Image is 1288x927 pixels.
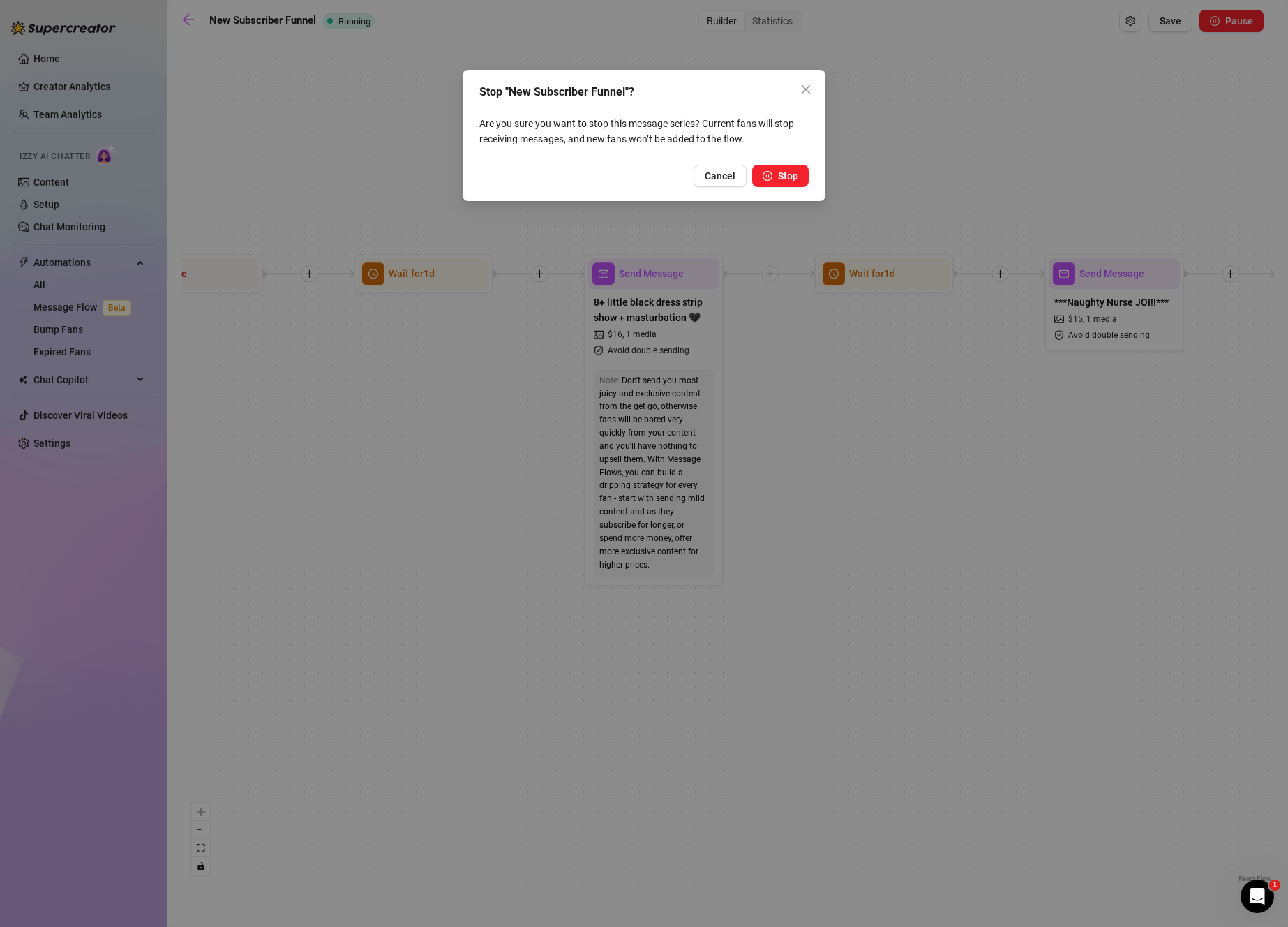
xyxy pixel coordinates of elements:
button: Close [795,78,817,101]
button: Cancel [694,165,747,187]
span: pause-circle [763,171,772,181]
span: Stop [778,170,798,181]
iframe: Intercom live chat [1241,880,1274,913]
span: close [800,84,811,95]
div: Stop "New Subscriber Funnel"? [479,84,809,101]
button: Stop [752,165,809,187]
span: 1 [1269,880,1280,891]
span: Cancel [705,170,735,181]
span: Close [795,84,817,95]
p: Are you sure you want to stop this message series? Current fans will stop receiving messages, and... [479,116,809,147]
